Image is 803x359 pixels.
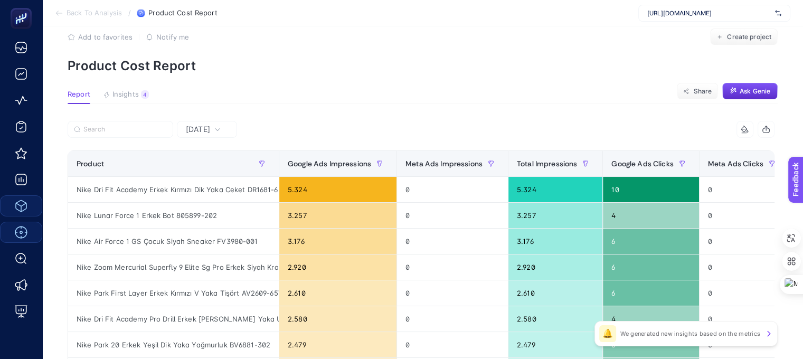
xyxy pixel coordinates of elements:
div: Nike Zoom Mercurial Superfly 9 Elite Sg Pro Erkek Siyah Krampon DJ5166-040 [68,254,279,280]
div: 0 [397,332,508,357]
div: 2.920 [508,254,602,280]
span: Feedback [6,3,40,12]
div: 0 [700,254,789,280]
div: 0 [397,306,508,332]
div: 6 [603,229,698,254]
span: Google Ads Impressions [288,159,371,168]
div: 2.920 [279,254,396,280]
span: Report [68,90,90,99]
div: 2.479 [508,332,602,357]
input: Search [83,126,167,134]
p: Product Cost Report [68,58,778,73]
div: 3.257 [508,203,602,228]
div: 6 [603,254,698,280]
span: [DATE] [186,124,210,135]
button: Notify me [146,33,189,41]
div: 0 [397,229,508,254]
span: Back To Analysis [67,9,122,17]
span: Total Impressions [517,159,577,168]
div: 0 [700,229,789,254]
div: 10 [603,177,698,202]
div: 4 [603,203,698,228]
div: 3.257 [279,203,396,228]
span: Product [77,159,104,168]
button: Share [677,83,718,100]
span: Ask Genie [740,87,770,96]
div: 0 [700,177,789,202]
div: 0 [397,254,508,280]
div: 2.580 [279,306,396,332]
div: 5.324 [508,177,602,202]
div: Nike Dri Fit Academy Pro Drill Erkek [PERSON_NAME] Yaka Uzun Kol Tişört DH9230-463 [68,306,279,332]
span: [URL][DOMAIN_NAME] [647,9,771,17]
span: / [128,8,131,17]
div: 2.580 [508,306,602,332]
div: Nike Air Force 1 GS Çocuk Siyah Sneaker FV3980-001 [68,229,279,254]
button: Ask Genie [722,83,778,100]
span: Notify me [156,33,189,41]
div: 2.610 [279,280,396,306]
div: 3.176 [508,229,602,254]
div: 0 [397,280,508,306]
span: Product Cost Report [148,9,217,17]
div: 3.176 [279,229,396,254]
div: 4 [141,90,149,99]
div: 0 [397,177,508,202]
button: Add to favorites [68,33,133,41]
div: 2.479 [279,332,396,357]
div: 4 [603,306,698,332]
span: Insights [112,90,139,99]
span: Share [693,87,712,96]
div: 0 [700,306,789,332]
div: 6 [603,280,698,306]
div: 0 [700,280,789,306]
span: Meta Ads Clicks [708,159,763,168]
span: Meta Ads Impressions [405,159,483,168]
p: We generated new insights based on the metrics [620,329,760,338]
div: 🔔 [599,325,616,342]
div: Nike Dri Fit Academy Erkek Kırmızı Dik Yaka Ceket DR1681-657 [68,177,279,202]
div: Nike Park First Layer Erkek Kırmızı V Yaka Tişört AV2609-657 [68,280,279,306]
div: 0 [397,203,508,228]
div: 2.610 [508,280,602,306]
div: Nike Park 20 Erkek Yeşil Dik Yaka Yağmurluk BV6881-302 [68,332,279,357]
div: Nike Lunar Force 1 Erkek Bot 805899-202 [68,203,279,228]
span: Google Ads Clicks [611,159,673,168]
img: svg%3e [775,8,781,18]
button: Create project [710,29,778,45]
div: 5.324 [279,177,396,202]
span: Add to favorites [78,33,133,41]
div: 0 [700,203,789,228]
span: Create project [727,33,771,41]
